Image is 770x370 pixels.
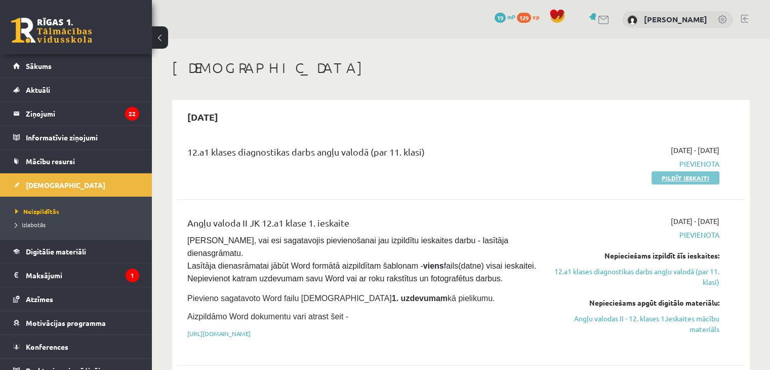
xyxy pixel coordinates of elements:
span: Pievienota [552,230,719,240]
span: Pievieno sagatavoto Word failu [DEMOGRAPHIC_DATA] kā pielikumu. [187,294,495,303]
span: Atzīmes [26,294,53,304]
h1: [DEMOGRAPHIC_DATA] [172,59,750,77]
a: 12.a1 klases diagnostikas darbs angļu valodā (par 11. klasi) [552,266,719,287]
span: 19 [495,13,506,23]
i: 1 [126,269,139,282]
span: Sākums [26,61,52,70]
span: Izlabotās [15,220,46,229]
div: Angļu valoda II JK 12.a1 klase 1. ieskaite [187,216,537,235]
span: [DEMOGRAPHIC_DATA] [26,180,105,190]
a: Maksājumi1 [13,264,139,287]
div: 12.a1 klases diagnostikas darbs angļu valodā (par 11. klasi) [187,145,537,164]
a: Rīgas 1. Tālmācības vidusskola [11,18,92,43]
span: [DATE] - [DATE] [671,145,719,156]
a: Konferences [13,335,139,358]
strong: viens [423,262,444,270]
a: Informatīvie ziņojumi [13,126,139,149]
span: Pievienota [552,159,719,169]
legend: Informatīvie ziņojumi [26,126,139,149]
a: Mācību resursi [13,150,139,173]
span: Motivācijas programma [26,318,106,327]
div: Nepieciešams apgūt digitālo materiālu: [552,298,719,308]
span: [PERSON_NAME], vai esi sagatavojis pievienošanai jau izpildītu ieskaites darbu - lasītāja dienasg... [187,236,538,283]
a: Ziņojumi22 [13,102,139,125]
legend: Maksājumi [26,264,139,287]
legend: Ziņojumi [26,102,139,125]
a: Pildīt ieskaiti [652,171,719,184]
strong: 1. uzdevumam [392,294,448,303]
a: [DEMOGRAPHIC_DATA] [13,173,139,197]
a: Neizpildītās [15,207,142,216]
a: 19 mP [495,13,515,21]
a: Izlabotās [15,220,142,229]
span: mP [507,13,515,21]
a: Atzīmes [13,287,139,311]
span: Konferences [26,342,68,351]
a: Digitālie materiāli [13,240,139,263]
a: [PERSON_NAME] [644,14,707,24]
span: [DATE] - [DATE] [671,216,719,227]
span: Neizpildītās [15,207,59,215]
h2: [DATE] [177,105,228,129]
i: 22 [125,107,139,121]
a: Aktuāli [13,78,139,101]
span: xp [533,13,539,21]
img: Roberts Bondarevs [627,15,637,25]
a: Angļu valodas II - 12. klases 1.ieskaites mācību materiāls [552,313,719,335]
a: Sākums [13,54,139,78]
a: Motivācijas programma [13,311,139,335]
a: [URL][DOMAIN_NAME] [187,329,251,338]
span: Aktuāli [26,85,50,94]
span: Digitālie materiāli [26,247,86,256]
span: 129 [517,13,531,23]
div: Nepieciešams izpildīt šīs ieskaites: [552,250,719,261]
a: 129 xp [517,13,544,21]
span: Aizpildāmo Word dokumentu vari atrast šeit - [187,312,348,321]
span: Mācību resursi [26,157,75,166]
